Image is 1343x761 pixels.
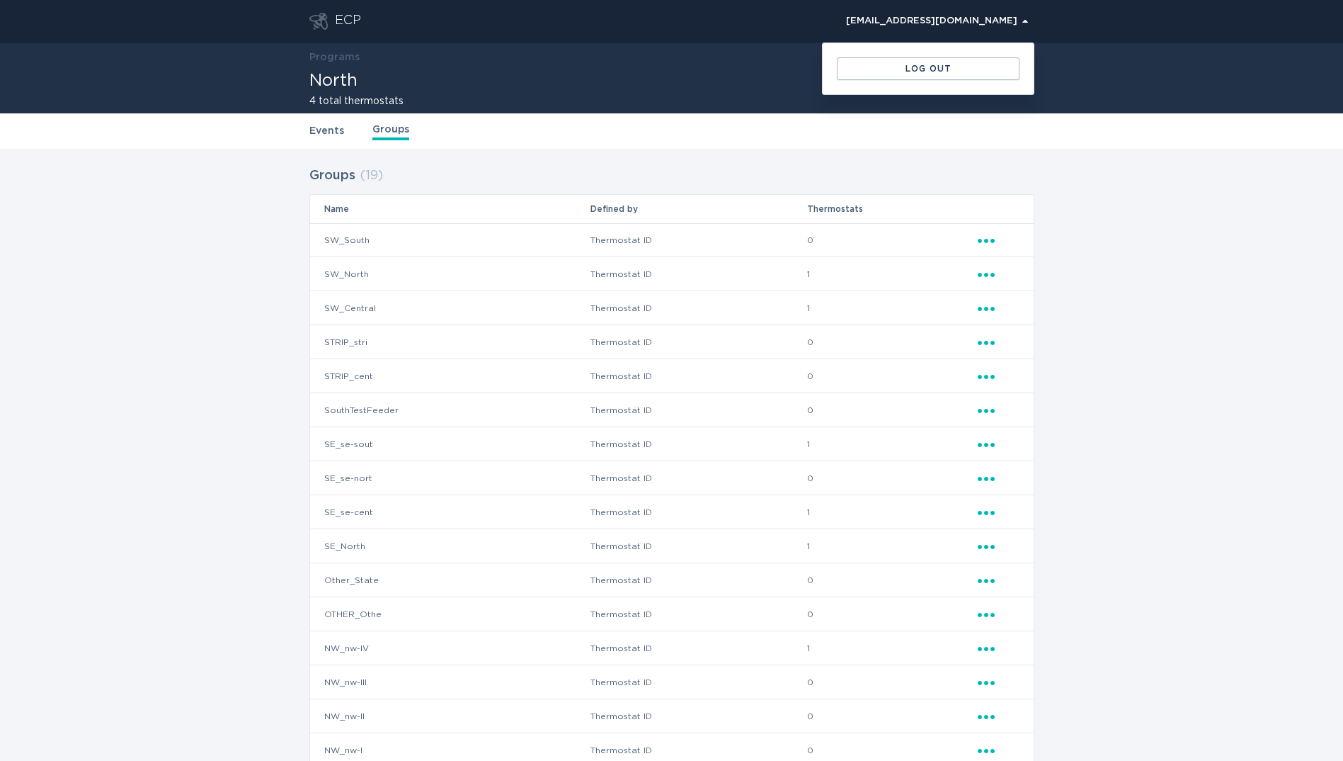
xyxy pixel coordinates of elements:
[978,504,1019,520] div: Popover menu
[309,72,404,89] h1: North
[978,709,1019,724] div: Popover menu
[806,631,976,665] td: 1
[806,461,976,495] td: 0
[310,427,1034,461] tr: f4480a5028c142179b0907cbf58f7701
[310,195,590,223] th: Name
[590,223,807,257] td: Thermostat ID
[310,257,590,291] td: SW_North
[806,291,976,325] td: 1
[309,163,355,188] h2: Groups
[310,195,1034,223] tr: Table Headers
[806,325,976,359] td: 0
[310,359,1034,393] tr: 851d518bdeda4ac39bcaeb01a26a21f7
[590,495,807,529] td: Thermostat ID
[806,359,976,393] td: 0
[978,334,1019,350] div: Popover menu
[590,325,807,359] td: Thermostat ID
[310,325,590,359] td: STRIP_stri
[310,529,590,563] td: SE_North
[978,675,1019,690] div: Popover menu
[590,291,807,325] td: Thermostat ID
[978,641,1019,656] div: Popover menu
[310,291,1034,325] tr: fb6d83dd07064023a47670b832157c58
[309,52,360,62] a: Programs
[590,393,807,427] td: Thermostat ID
[590,359,807,393] td: Thermostat ID
[310,461,590,495] td: SE_se-nort
[590,427,807,461] td: Thermostat ID
[978,470,1019,486] div: Popover menu
[978,402,1019,418] div: Popover menu
[335,13,361,30] div: ECP
[590,529,807,563] td: Thermostat ID
[978,232,1019,248] div: Popover menu
[310,665,590,699] td: NW_nw-III
[310,631,1034,665] tr: 67a96c98ef3e44ac9ed7f31962bd5bcb
[310,257,1034,291] tr: d5f3ffa13c5043f783be4f8acb1ab247
[590,563,807,597] td: Thermostat ID
[310,393,1034,427] tr: 94ea68919c7d4e51af2572b335cd1dfa
[310,291,590,325] td: SW_Central
[310,699,1034,733] tr: d69e50b0c82744cd80f3e897a15f5713
[590,257,807,291] td: Thermostat ID
[310,631,590,665] td: NW_nw-IV
[590,631,807,665] td: Thermostat ID
[310,359,590,393] td: STRIP_cent
[978,607,1019,622] div: Popover menu
[310,393,590,427] td: SouthTestFeeder
[310,495,590,529] td: SE_se-cent
[310,325,1034,359] tr: 86a24b2e468148e59beaecc263647804
[310,223,1034,257] tr: 0aa36f04ff7848a5a436ea66d1c73041
[806,195,976,223] th: Thermostats
[310,529,1034,563] tr: c91060968e104459b693edfc909ccb90
[846,17,1028,26] div: [EMAIL_ADDRESS][DOMAIN_NAME]
[978,743,1019,758] div: Popover menu
[840,11,1034,32] button: Open user account details
[590,597,807,631] td: Thermostat ID
[310,495,1034,529] tr: 73ec24b34f7e48038221b462931f4290
[310,597,590,631] td: OTHER_Othe
[310,699,590,733] td: NW_nw-II
[590,699,807,733] td: Thermostat ID
[309,13,328,30] button: Go to dashboard
[844,64,1012,73] div: Log out
[806,665,976,699] td: 0
[310,223,590,257] td: SW_South
[806,529,976,563] td: 1
[806,393,976,427] td: 0
[310,563,590,597] td: Other_State
[806,563,976,597] td: 0
[590,461,807,495] td: Thermostat ID
[806,427,976,461] td: 1
[310,427,590,461] td: SE_se-sout
[978,368,1019,384] div: Popover menu
[360,169,383,182] span: ( 19 )
[978,573,1019,588] div: Popover menu
[806,257,976,291] td: 1
[806,495,976,529] td: 1
[806,699,976,733] td: 0
[837,57,1019,80] button: Log out
[310,461,1034,495] tr: 1d5110f67de24e289c594a4ca0539461
[310,597,1034,631] tr: 594fbf0d10b441a1b5aedc13b9d81f3d
[978,266,1019,282] div: Popover menu
[590,665,807,699] td: Thermostat ID
[978,436,1019,452] div: Popover menu
[806,597,976,631] td: 0
[590,195,807,223] th: Defined by
[978,539,1019,554] div: Popover menu
[978,300,1019,316] div: Popover menu
[310,563,1034,597] tr: 0d8e2abfbf2b4a25bcdbc61b4b989629
[806,223,976,257] td: 0
[372,122,409,140] a: Groups
[309,96,404,106] h2: 4 total thermostats
[310,665,1034,699] tr: 80372b4c0a494633a0f461e9bb755551
[309,123,344,139] a: Events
